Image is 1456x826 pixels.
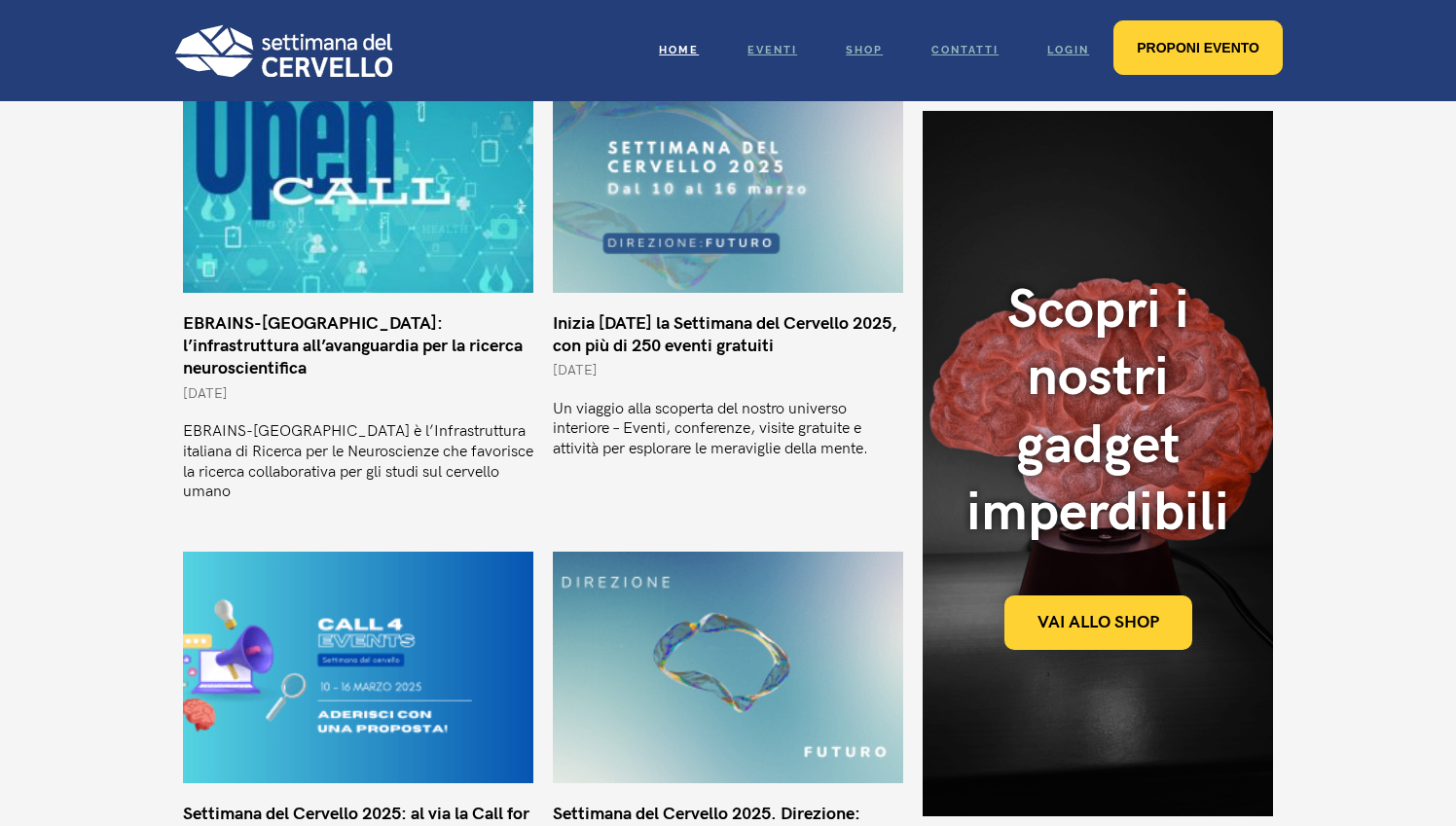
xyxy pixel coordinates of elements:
[1113,20,1283,75] a: Proponi evento
[1137,40,1259,55] span: Proponi evento
[553,313,897,356] a: Inizia [DATE] la Settimana del Cervello 2025, con più di 250 eventi gratuiti
[173,24,392,77] img: Logo
[747,44,797,56] span: Eventi
[183,422,533,503] p: EBRAINS-[GEOGRAPHIC_DATA] è l’Infrastruttura italiana di Ricerca per le Neuroscienze che favorisc...
[966,277,1229,548] div: Scopri i nostri gadget imperdibili
[1003,595,1191,650] a: Vai allo shop
[183,385,228,402] span: [DATE]
[553,400,903,460] p: Un viaggio alla scoperta del nostro universo interiore – Eventi, conferenze, visite gratuite e at...
[1047,44,1089,56] span: Login
[846,44,883,56] span: Shop
[931,44,999,56] span: Contatti
[553,362,598,378] span: [DATE]
[659,44,699,56] span: Home
[183,313,523,379] a: EBRAINS-[GEOGRAPHIC_DATA]: l’infrastruttura all’avanguardia per la ricerca neuroscientifica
